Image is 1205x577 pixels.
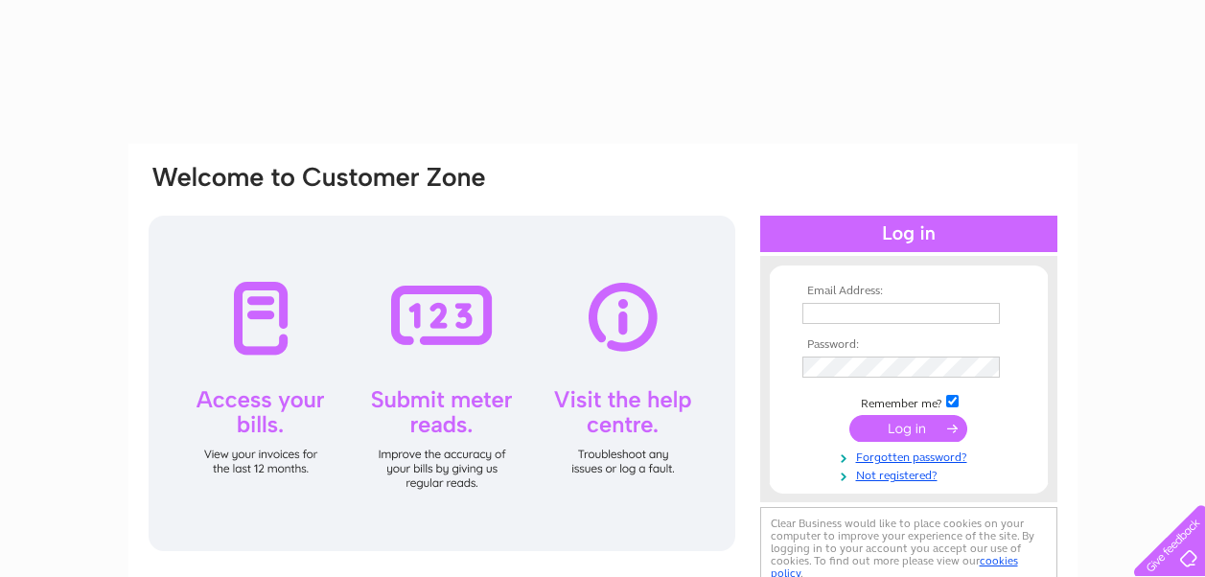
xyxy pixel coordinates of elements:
[798,392,1020,411] td: Remember me?
[802,465,1020,483] a: Not registered?
[802,447,1020,465] a: Forgotten password?
[798,285,1020,298] th: Email Address:
[849,415,967,442] input: Submit
[798,338,1020,352] th: Password:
